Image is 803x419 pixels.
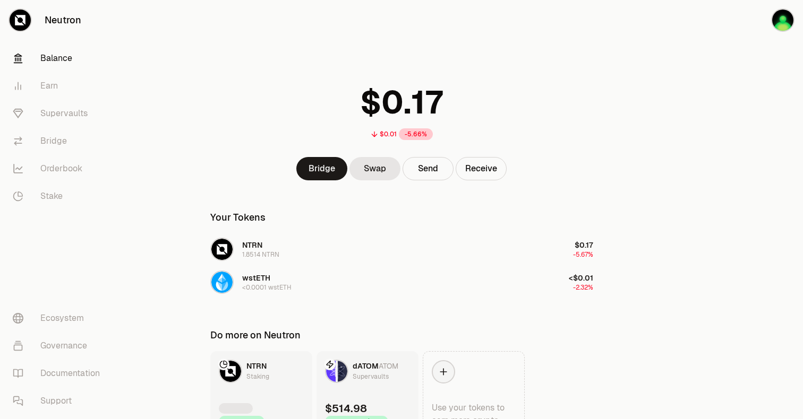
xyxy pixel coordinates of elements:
[4,304,115,332] a: Ecosystem
[573,250,593,259] span: -5.67%
[242,283,292,292] div: <0.0001 wstETH
[210,328,301,343] div: Do more on Neutron
[246,371,269,382] div: Staking
[210,210,266,225] div: Your Tokens
[403,157,454,180] button: Send
[772,10,793,31] img: Blue Ledger
[399,128,433,140] div: -5.66%
[325,401,367,416] div: $514.98
[204,266,600,298] button: wstETH LogowstETH<0.0001 wstETH<$0.01-2.32%
[211,239,233,260] img: NTRN Logo
[353,371,389,382] div: Supervaults
[326,361,336,382] img: dATOM Logo
[4,127,115,155] a: Bridge
[204,233,600,265] button: NTRN LogoNTRN1.8514 NTRN$0.17-5.67%
[4,182,115,210] a: Stake
[220,361,241,382] img: NTRN Logo
[338,361,347,382] img: ATOM Logo
[379,361,398,371] span: ATOM
[211,272,233,293] img: wstETH Logo
[456,157,507,180] button: Receive
[242,273,270,283] span: wstETH
[569,273,593,283] span: <$0.01
[246,361,267,371] span: NTRN
[380,130,397,138] div: $0.01
[242,250,279,259] div: 1.8514 NTRN
[4,155,115,182] a: Orderbook
[4,45,115,72] a: Balance
[349,157,400,180] a: Swap
[242,240,262,250] span: NTRN
[575,240,593,250] span: $0.17
[573,283,593,292] span: -2.32%
[4,332,115,360] a: Governance
[4,360,115,387] a: Documentation
[4,100,115,127] a: Supervaults
[4,387,115,415] a: Support
[353,361,379,371] span: dATOM
[296,157,347,180] a: Bridge
[4,72,115,100] a: Earn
